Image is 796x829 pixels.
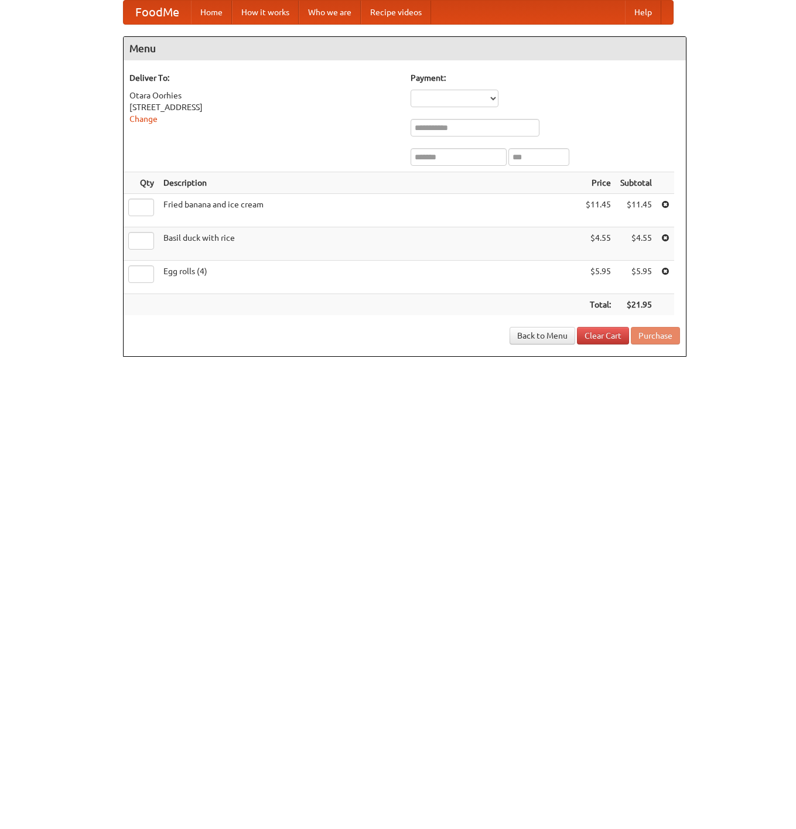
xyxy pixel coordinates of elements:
a: Who we are [299,1,361,24]
td: $4.55 [616,227,657,261]
a: Change [129,114,158,124]
a: Help [625,1,661,24]
a: How it works [232,1,299,24]
td: $4.55 [581,227,616,261]
button: Purchase [631,327,680,344]
div: [STREET_ADDRESS] [129,101,399,113]
a: Back to Menu [510,327,575,344]
div: Otara Oorhies [129,90,399,101]
th: Description [159,172,581,194]
a: Recipe videos [361,1,431,24]
a: FoodMe [124,1,191,24]
h5: Deliver To: [129,72,399,84]
td: $5.95 [616,261,657,294]
td: $5.95 [581,261,616,294]
th: Qty [124,172,159,194]
td: Fried banana and ice cream [159,194,581,227]
th: Total: [581,294,616,316]
h5: Payment: [411,72,680,84]
h4: Menu [124,37,686,60]
th: Price [581,172,616,194]
td: $11.45 [616,194,657,227]
td: Basil duck with rice [159,227,581,261]
th: $21.95 [616,294,657,316]
a: Home [191,1,232,24]
th: Subtotal [616,172,657,194]
td: Egg rolls (4) [159,261,581,294]
a: Clear Cart [577,327,629,344]
td: $11.45 [581,194,616,227]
